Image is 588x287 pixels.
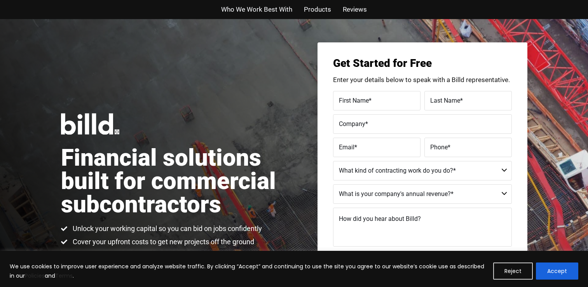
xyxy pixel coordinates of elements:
span: Unlock your working capital so you can bid on jobs confidently [71,224,262,233]
p: We use cookies to improve user experience and analyze website traffic. By clicking “Accept” and c... [10,262,487,280]
a: Terms [55,272,73,280]
h1: Financial solutions built for commercial subcontractors [61,146,294,216]
a: Reviews [343,4,367,15]
a: Policies [25,272,45,280]
p: Enter your details below to speak with a Billd representative. [333,77,512,83]
span: Email [339,143,354,150]
span: First Name [339,96,369,104]
span: How did you hear about Billd? [339,215,421,222]
button: Reject [493,262,533,280]
span: Last Name [430,96,460,104]
h3: Get Started for Free [333,58,512,69]
span: Phone [430,143,448,150]
a: Products [304,4,331,15]
span: Company [339,120,365,127]
a: Who We Work Best With [221,4,292,15]
button: Accept [536,262,578,280]
span: Cover your upfront costs to get new projects off the ground [71,237,254,247]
